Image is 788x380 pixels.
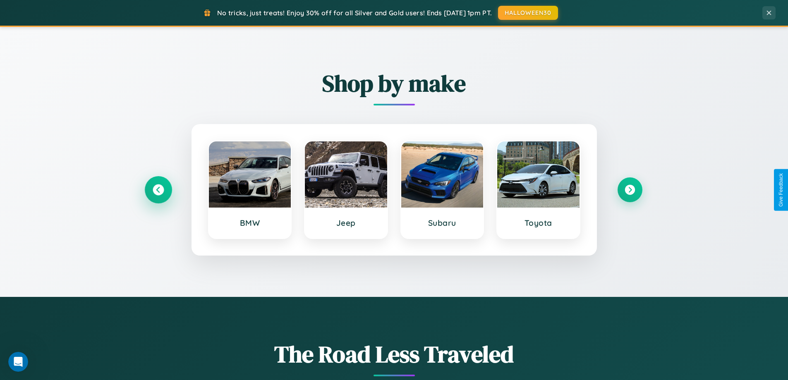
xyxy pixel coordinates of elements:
[217,9,492,17] span: No tricks, just treats! Enjoy 30% off for all Silver and Gold users! Ends [DATE] 1pm PT.
[505,218,571,228] h3: Toyota
[778,173,784,207] div: Give Feedback
[410,218,475,228] h3: Subaru
[146,338,642,370] h1: The Road Less Traveled
[313,218,379,228] h3: Jeep
[146,67,642,99] h2: Shop by make
[498,6,558,20] button: HALLOWEEN30
[8,352,28,372] iframe: Intercom live chat
[217,218,283,228] h3: BMW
